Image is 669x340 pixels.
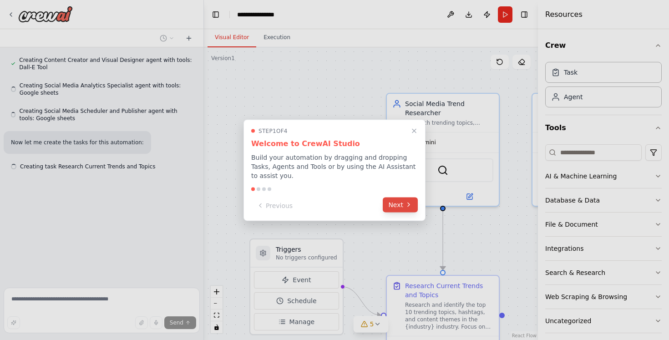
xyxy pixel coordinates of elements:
[383,197,418,212] button: Next
[251,152,418,180] p: Build your automation by dragging and dropping Tasks, Agents and Tools or by using the AI Assista...
[209,8,222,21] button: Hide left sidebar
[251,198,298,213] button: Previous
[258,127,288,134] span: Step 1 of 4
[251,138,418,149] h3: Welcome to CrewAI Studio
[409,125,420,136] button: Close walkthrough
